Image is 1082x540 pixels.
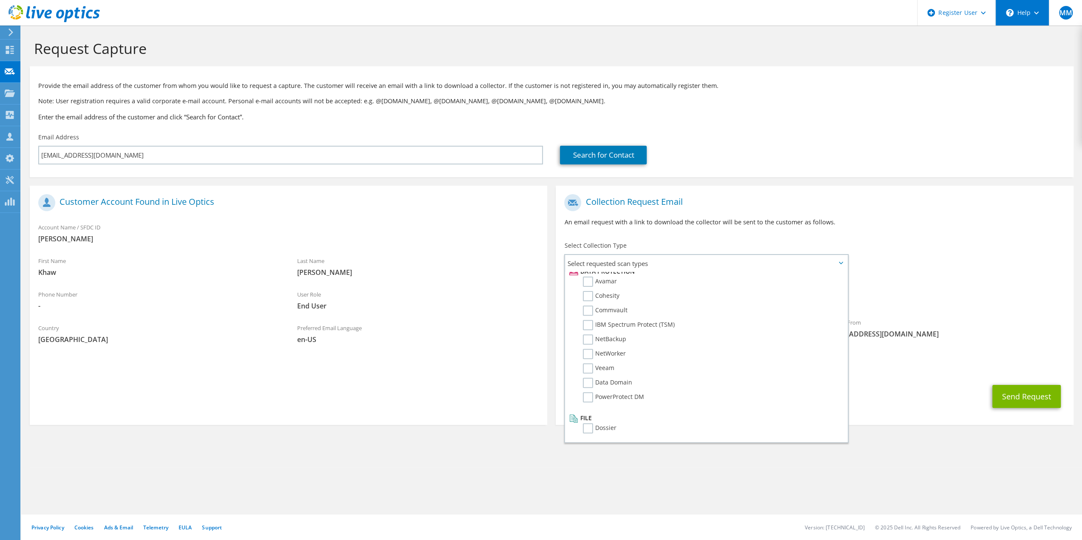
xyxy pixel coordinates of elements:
[556,347,1073,376] div: CC & Reply To
[30,252,289,281] div: First Name
[565,255,847,272] span: Select requested scan types
[38,194,534,211] h1: Customer Account Found in Live Optics
[567,413,843,423] li: File
[31,524,64,531] a: Privacy Policy
[38,96,1065,106] p: Note: User registration requires a valid corporate e-mail account. Personal e-mail accounts will ...
[38,268,280,277] span: Khaw
[564,194,1060,211] h1: Collection Request Email
[104,524,133,531] a: Ads & Email
[38,335,280,344] span: [GEOGRAPHIC_DATA]
[992,385,1061,408] button: Send Request
[38,234,539,243] span: [PERSON_NAME]
[30,319,289,348] div: Country
[38,133,79,141] label: Email Address
[289,319,548,348] div: Preferred Email Language
[823,329,1065,339] span: [EMAIL_ADDRESS][DOMAIN_NAME]
[289,286,548,315] div: User Role
[1006,9,1014,17] svg: \n
[564,241,626,250] label: Select Collection Type
[815,314,1073,343] div: Sender & From
[297,301,539,311] span: End User
[143,524,168,531] a: Telemetry
[289,252,548,281] div: Last Name
[38,301,280,311] span: -
[583,320,675,330] label: IBM Spectrum Protect (TSM)
[583,334,626,345] label: NetBackup
[583,305,628,316] label: Commvault
[38,81,1065,90] p: Provide the email address of the customer from whom you would like to request a capture. The cust...
[583,392,644,402] label: PowerProtect DM
[30,218,547,248] div: Account Name / SFDC ID
[583,378,632,388] label: Data Domain
[74,524,94,531] a: Cookies
[297,268,539,277] span: [PERSON_NAME]
[564,218,1065,227] p: An email request with a link to download the collector will be sent to the customer as follows.
[38,112,1065,122] h3: Enter the email address of the customer and click “Search for Contact”.
[1059,6,1073,20] span: MM
[875,524,960,531] li: © 2025 Dell Inc. All Rights Reserved
[583,363,614,373] label: Veeam
[583,423,616,433] label: Dossier
[560,146,647,164] a: Search for Contact
[297,335,539,344] span: en-US
[805,524,865,531] li: Version: [TECHNICAL_ID]
[30,286,289,315] div: Phone Number
[34,40,1065,57] h1: Request Capture
[583,291,619,301] label: Cohesity
[556,314,815,343] div: To
[583,349,626,359] label: NetWorker
[971,524,1072,531] li: Powered by Live Optics, a Dell Technology
[556,275,1073,309] div: Requested Collections
[583,277,617,287] label: Avamar
[202,524,222,531] a: Support
[179,524,192,531] a: EULA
